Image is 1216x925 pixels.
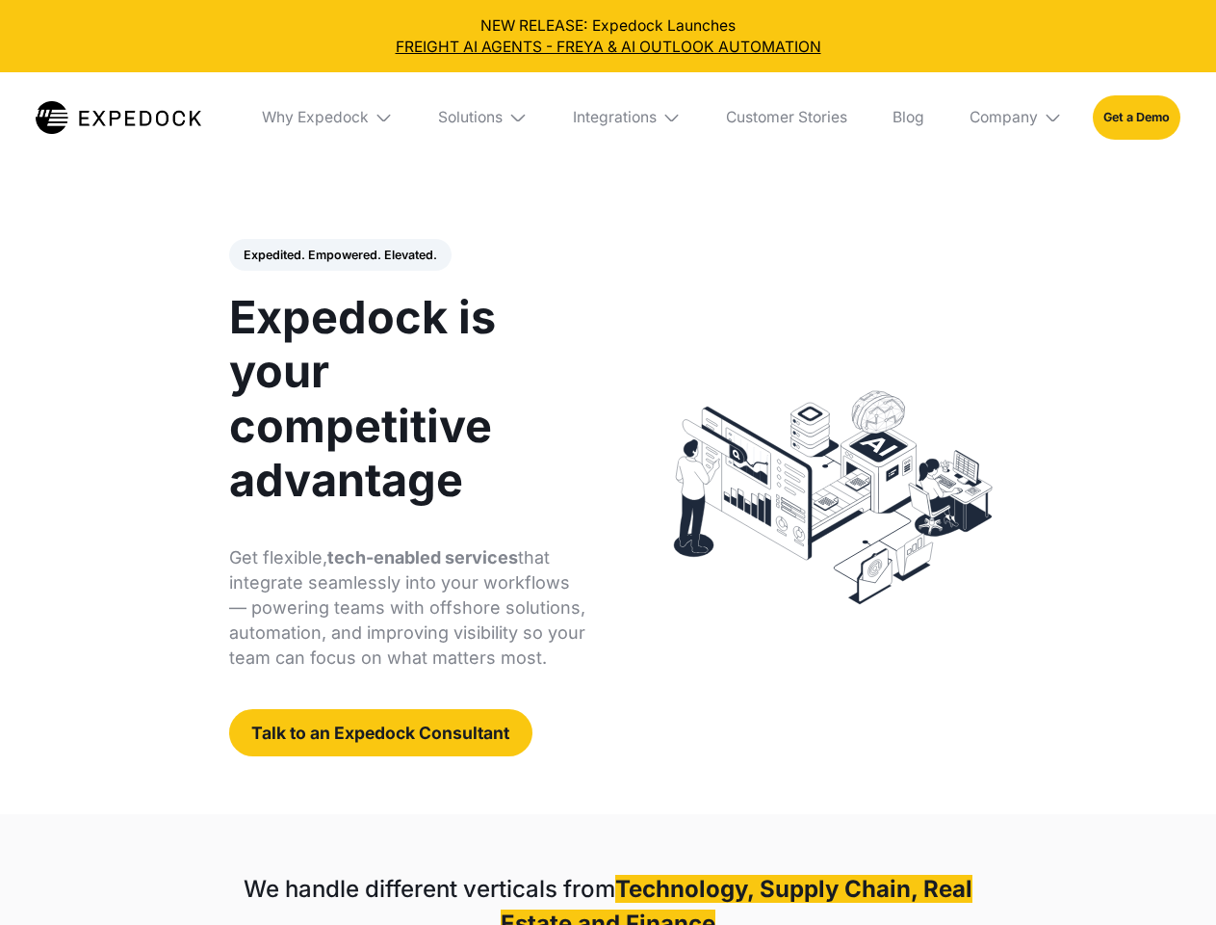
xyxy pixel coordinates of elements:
div: Company [954,72,1077,163]
div: Integrations [557,72,696,163]
a: Get a Demo [1093,95,1180,139]
div: Company [970,108,1038,127]
div: Solutions [424,72,543,163]
p: Get flexible, that integrate seamlessly into your workflows — powering teams with offshore soluti... [229,545,586,671]
div: Solutions [438,108,503,127]
div: Why Expedock [246,72,408,163]
a: Talk to an Expedock Consultant [229,709,532,756]
iframe: Chat Widget [1120,832,1216,925]
div: Why Expedock [262,108,369,127]
strong: tech-enabled services [327,547,518,568]
h1: Expedock is your competitive advantage [229,290,586,507]
div: Integrations [573,108,657,127]
strong: We handle different verticals from [244,875,615,903]
a: FREIGHT AI AGENTS - FREYA & AI OUTLOOK AUTOMATION [15,37,1202,58]
a: Customer Stories [711,72,862,163]
div: NEW RELEASE: Expedock Launches [15,15,1202,58]
a: Blog [877,72,939,163]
